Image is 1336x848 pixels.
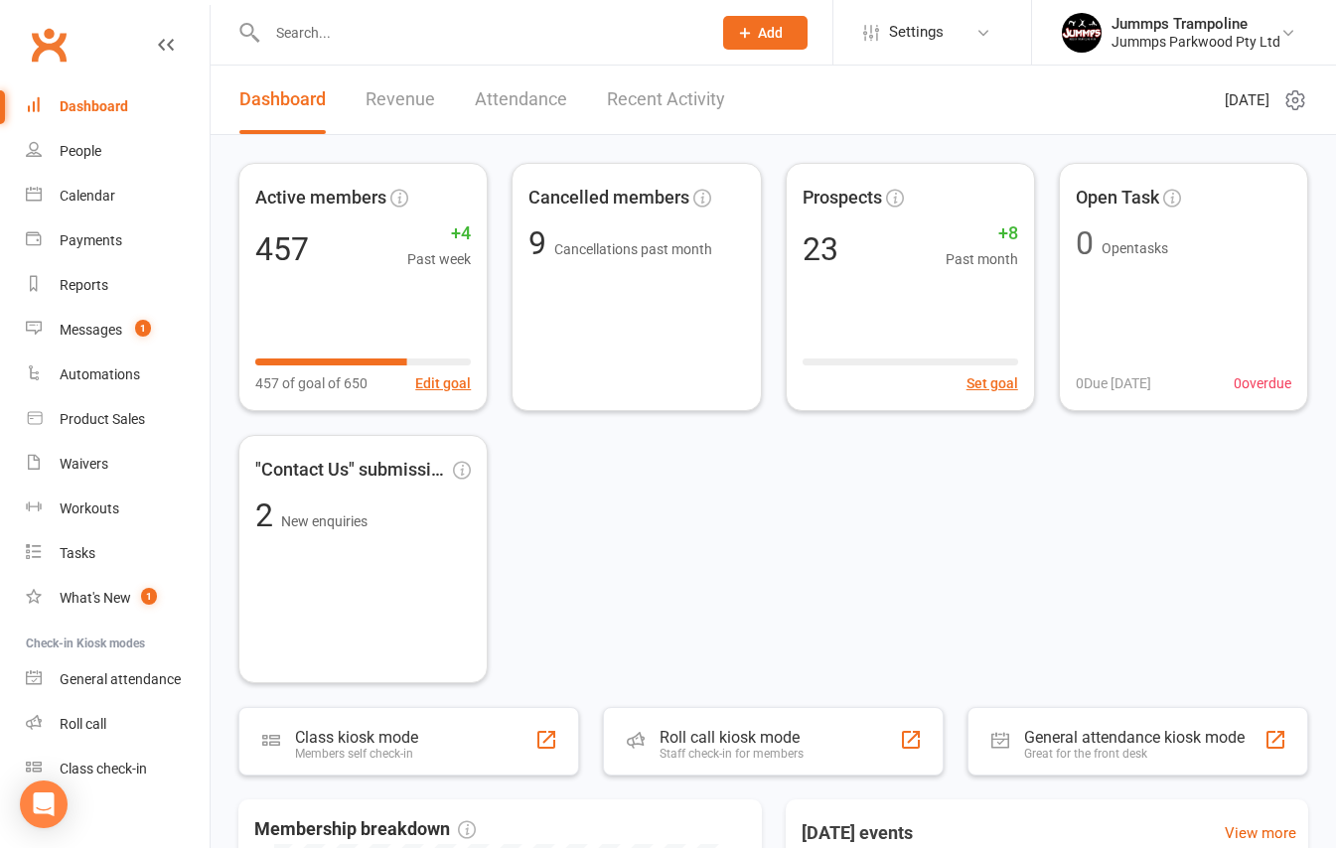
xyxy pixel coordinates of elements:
[135,320,151,337] span: 1
[554,241,712,257] span: Cancellations past month
[607,66,725,134] a: Recent Activity
[60,500,119,516] div: Workouts
[1225,821,1296,845] a: View more
[255,456,449,485] span: "Contact Us" submissions
[1062,13,1102,53] img: thumb_image1698795904.png
[758,25,783,41] span: Add
[255,233,309,265] div: 457
[946,219,1018,248] span: +8
[415,372,471,394] button: Edit goal
[26,747,210,791] a: Class kiosk mode
[660,728,804,747] div: Roll call kiosk mode
[60,411,145,427] div: Product Sales
[26,576,210,621] a: What's New1
[1076,227,1094,259] div: 0
[1076,372,1151,394] span: 0 Due [DATE]
[255,496,281,534] span: 2
[803,233,838,265] div: 23
[26,174,210,218] a: Calendar
[60,671,181,687] div: General attendance
[26,702,210,747] a: Roll call
[966,372,1018,394] button: Set goal
[26,218,210,263] a: Payments
[26,129,210,174] a: People
[1024,747,1245,761] div: Great for the front desk
[26,487,210,531] a: Workouts
[239,66,326,134] a: Dashboard
[26,657,210,702] a: General attendance kiosk mode
[946,248,1018,270] span: Past month
[26,84,210,129] a: Dashboard
[24,20,74,70] a: Clubworx
[60,98,128,114] div: Dashboard
[60,143,101,159] div: People
[407,219,471,248] span: +4
[60,232,122,248] div: Payments
[26,442,210,487] a: Waivers
[20,780,68,828] div: Open Intercom Messenger
[26,531,210,576] a: Tasks
[60,277,108,293] div: Reports
[60,761,147,777] div: Class check-in
[475,66,567,134] a: Attendance
[60,456,108,472] div: Waivers
[281,513,368,529] span: New enquiries
[60,716,106,732] div: Roll call
[60,545,95,561] div: Tasks
[60,590,131,606] div: What's New
[889,10,944,55] span: Settings
[26,263,210,308] a: Reports
[1102,240,1168,256] span: Open tasks
[1076,184,1159,212] span: Open Task
[141,588,157,605] span: 1
[1112,15,1280,33] div: Jummps Trampoline
[255,372,368,394] span: 457 of goal of 650
[528,184,689,212] span: Cancelled members
[295,728,418,747] div: Class kiosk mode
[1234,372,1291,394] span: 0 overdue
[26,353,210,397] a: Automations
[660,747,804,761] div: Staff check-in for members
[1225,88,1269,112] span: [DATE]
[60,366,140,382] div: Automations
[366,66,435,134] a: Revenue
[261,19,697,47] input: Search...
[60,188,115,204] div: Calendar
[254,815,476,844] span: Membership breakdown
[528,224,554,262] span: 9
[407,248,471,270] span: Past week
[255,184,386,212] span: Active members
[1112,33,1280,51] div: Jummps Parkwood Pty Ltd
[26,308,210,353] a: Messages 1
[295,747,418,761] div: Members self check-in
[26,397,210,442] a: Product Sales
[1024,728,1245,747] div: General attendance kiosk mode
[60,322,122,338] div: Messages
[723,16,808,50] button: Add
[803,184,882,212] span: Prospects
